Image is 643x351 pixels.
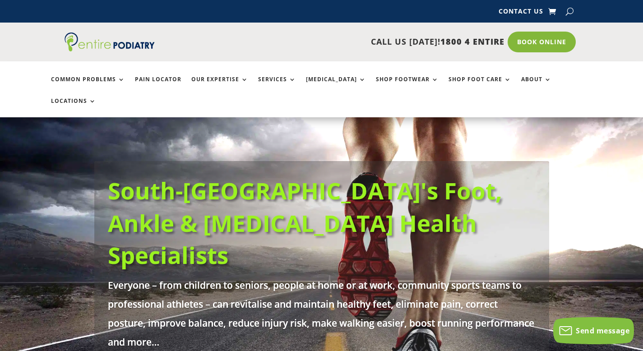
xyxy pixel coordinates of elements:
a: Entire Podiatry [65,44,155,53]
a: Services [258,76,296,96]
p: CALL US [DATE]! [182,36,504,48]
a: Contact Us [499,8,543,18]
a: Common Problems [51,76,125,96]
a: South-[GEOGRAPHIC_DATA]'s Foot, Ankle & [MEDICAL_DATA] Health Specialists [108,175,502,271]
a: Shop Foot Care [449,76,511,96]
a: [MEDICAL_DATA] [306,76,366,96]
a: Locations [51,98,96,117]
img: logo (1) [65,32,155,51]
a: Book Online [508,32,576,52]
a: About [521,76,551,96]
span: Send message [576,326,629,336]
a: Pain Locator [135,76,181,96]
a: Shop Footwear [376,76,439,96]
button: Send message [553,317,634,344]
a: Our Expertise [191,76,248,96]
span: 1800 4 ENTIRE [440,36,504,47]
